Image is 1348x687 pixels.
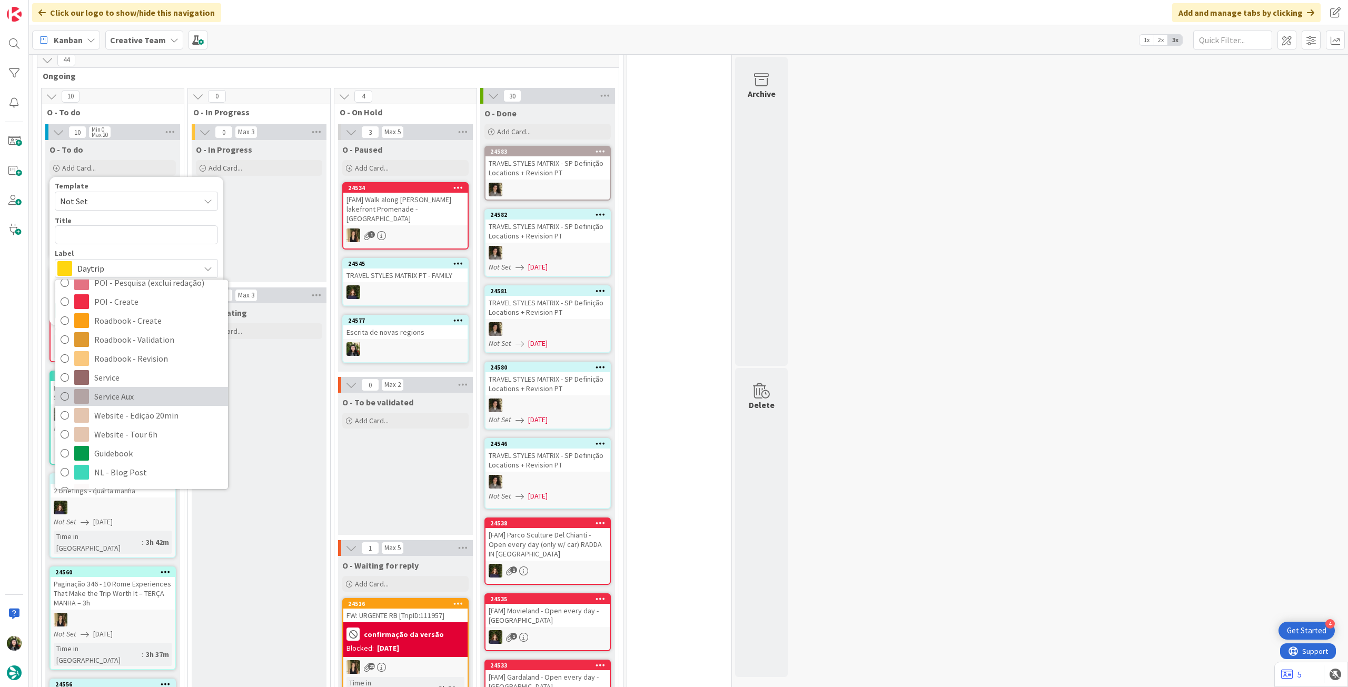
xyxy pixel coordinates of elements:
div: 24582TRAVEL STYLES MATRIX - SP Definição Locations + Revision PT [485,210,610,243]
div: 245542 briefings - quarta manhã [51,474,175,497]
span: Guidebook [94,445,223,461]
div: 24516FW: URGENTE RB [TripID:111957] [343,599,468,622]
img: BC [7,636,22,651]
div: MS [485,183,610,196]
input: Quick Filter... [1193,31,1272,49]
div: 24545 [348,260,468,267]
span: Support [22,2,48,14]
div: 24580TRAVEL STYLES MATRIX - SP Definição Locations + Revision PT [485,363,610,395]
b: confirmação da versão [364,631,444,638]
span: Roadbook - Create [94,313,223,328]
div: 24516 [348,600,468,608]
span: O - To be validated [342,397,413,407]
a: Information [55,482,228,501]
b: Creative Team [110,35,166,45]
span: Label [55,250,74,257]
span: [DATE] [528,491,548,502]
span: 0 [215,126,233,138]
div: 24535[FAM] Movieland - Open every day - [GEOGRAPHIC_DATA] [485,594,610,627]
span: 30 [503,89,521,102]
div: TRAVEL STYLES MATRIX - SP Definição Locations + Revision PT [485,372,610,395]
div: 24538 [485,519,610,528]
div: MS [485,246,610,260]
span: Add Card... [209,163,242,173]
span: [DATE] [528,414,548,425]
span: : [142,649,143,660]
div: Click our logo to show/hide this navigation [32,3,221,22]
div: 24582 [485,210,610,220]
div: 24580 [490,364,610,371]
span: 3 [361,126,379,138]
img: MS [489,475,502,489]
a: Roadbook - Create [55,311,228,330]
span: Add Card... [497,127,531,136]
span: 0 [361,379,379,391]
div: 24583 [485,147,610,156]
div: 24577 [343,316,468,325]
img: MC [489,630,502,644]
div: SP [51,613,175,626]
div: MS [485,322,610,336]
a: 5 [1281,668,1302,681]
span: O - In Progress [196,144,252,155]
span: O - Done [484,108,517,118]
div: 24546 [485,439,610,449]
div: [FAM] Walk along [PERSON_NAME] lakefront Promenade - [GEOGRAPHIC_DATA] [343,193,468,225]
div: 24534 [348,184,468,192]
span: 10 [68,126,86,138]
div: Time in [GEOGRAPHIC_DATA] [54,643,142,666]
i: Not Set [489,262,511,272]
img: MS [489,246,502,260]
div: Max 5 [384,545,401,551]
div: 24560Paginação 346 - 10 Rome Experiences That Make the Trip Worth It – TERÇA MANHA – 3h [51,567,175,610]
span: 1 [368,231,375,238]
img: SP [346,228,360,242]
div: Max 3 [238,293,254,298]
label: Title [55,216,72,225]
span: 1x [1139,35,1154,45]
div: MC [51,501,175,514]
div: MC [343,285,468,299]
div: Escrita de novas regions [343,325,468,339]
div: MS [485,399,610,412]
div: 2 briefings - quarta manhã [51,484,175,497]
div: FW: URGENTE RB [TripID:111957] [343,609,468,622]
div: Time in [GEOGRAPHIC_DATA] [54,437,142,461]
span: 2x [1154,35,1168,45]
div: 24581 [485,286,610,296]
span: 3x [1168,35,1182,45]
span: Add Card... [355,163,389,173]
div: Delete [749,399,775,411]
div: Blocked: [346,643,374,654]
img: MS [489,183,502,196]
div: 24516 [343,599,468,609]
div: 24583 [490,148,610,155]
i: Not Set [489,415,511,424]
a: Service Aux [55,387,228,406]
div: TRAVEL STYLES MATRIX - SP Definição Locations + Revision PT [485,220,610,243]
span: Service Aux [94,389,223,404]
span: 1 [361,542,379,554]
img: avatar [7,665,22,680]
div: 3h 37m [143,649,172,660]
span: POI - Pesquisa (exclui redação) [94,275,223,291]
div: Archive [748,87,776,100]
div: TRAVEL STYLES MATRIX - SP Definição Locations + Revision PT [485,296,610,319]
div: 24581 [490,287,610,295]
div: Get Started [1287,625,1326,636]
span: O - Paused [342,144,382,155]
img: MC [54,501,67,514]
div: Open Get Started checklist, remaining modules: 4 [1278,622,1335,640]
div: 24546 [490,440,610,447]
div: 24538 [490,520,610,527]
div: Time in [GEOGRAPHIC_DATA] [54,335,142,358]
div: Redação – NL 350 - NL [DATE] – 4h – SEGUNDA TARDE [51,381,175,404]
a: Roadbook - Validation [55,330,228,349]
div: 24546TRAVEL STYLES MATRIX - SP Definição Locations + Revision PT [485,439,610,472]
img: SP [346,660,360,674]
div: [FAM] Parco Sculture Del Chianti - Open every day (only w/ car) RADDA IN [GEOGRAPHIC_DATA] [485,528,610,561]
div: 24538[FAM] Parco Sculture Del Chianti - Open every day (only w/ car) RADDA IN [GEOGRAPHIC_DATA] [485,519,610,561]
span: NL - Blog Post [94,464,223,480]
div: TRAVEL STYLES MATRIX - SP Definição Locations + Revision PT [485,156,610,180]
a: Website - Edição 20min [55,406,228,425]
